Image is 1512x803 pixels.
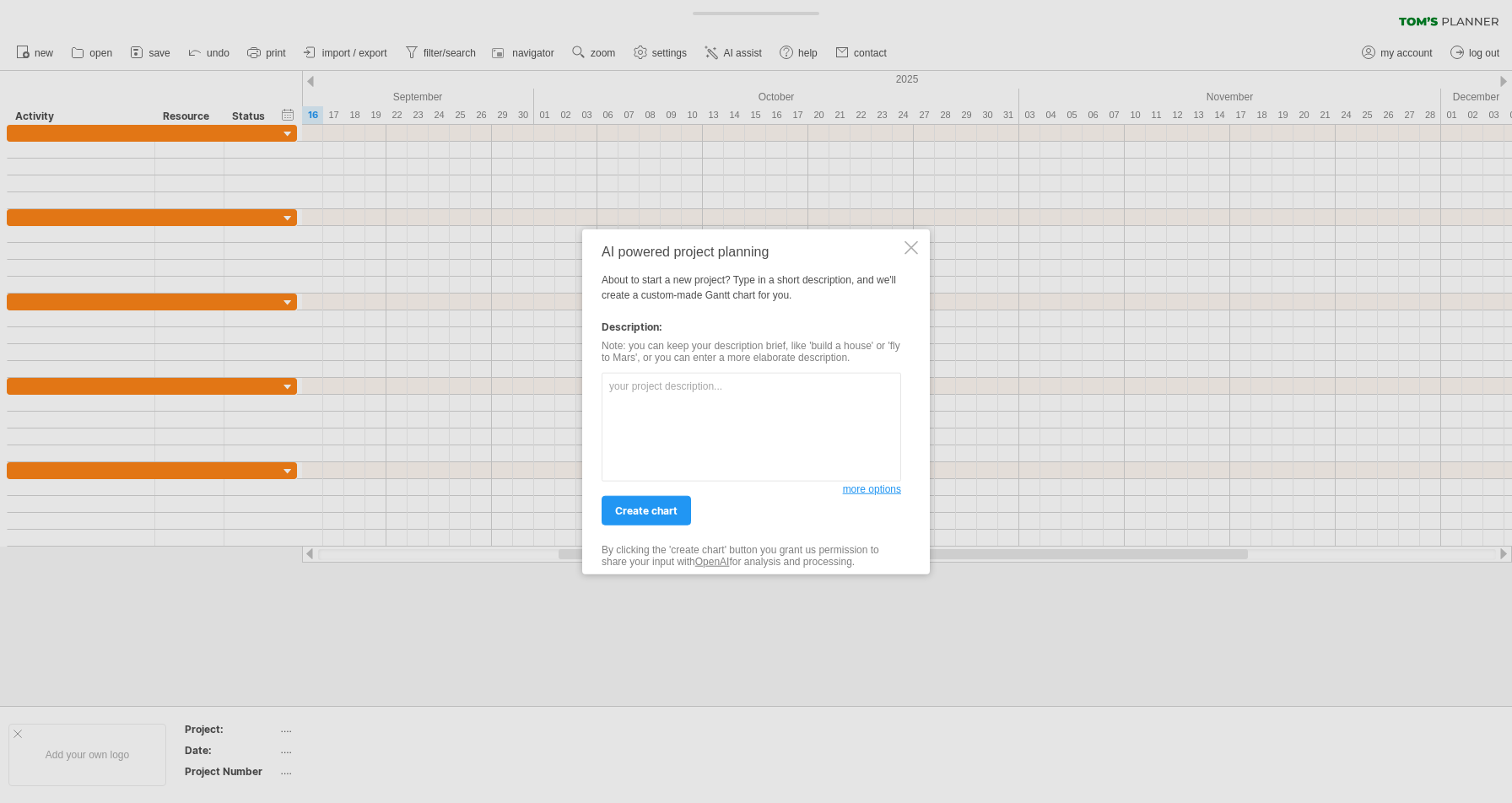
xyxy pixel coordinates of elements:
a: OpenAI [695,556,730,568]
span: create chart [615,504,678,517]
div: Description: [602,320,901,335]
div: About to start a new project? Type in a short description, and we'll create a custom-made Gantt c... [602,245,901,559]
a: create chart [602,496,691,525]
a: more options [843,482,901,497]
div: Note: you can keep your description brief, like 'build a house' or 'fly to Mars', or you can ente... [602,340,901,364]
div: AI powered project planning [602,245,901,260]
span: more options [843,483,901,495]
div: By clicking the 'create chart' button you grant us permission to share your input with for analys... [602,544,901,569]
